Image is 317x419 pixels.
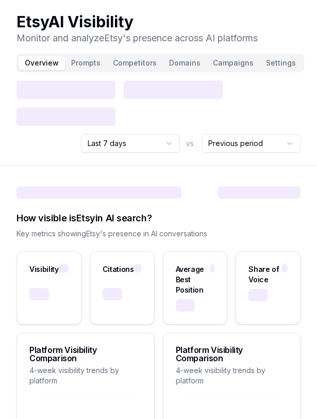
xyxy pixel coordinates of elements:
div: 4-week visibility trends by platform [29,365,142,386]
div: Key metrics showing Etsy 's presence in AI conversations [16,229,301,239]
button: Overview [19,56,65,70]
div: Platform Visibility Comparison [29,346,142,362]
div: How visible is Etsy in AI search? [16,211,301,225]
h1: Etsy AI Visibility [16,12,258,31]
button: Campaigns [207,56,260,70]
button: Settings [260,56,302,70]
div: Citations [103,264,134,275]
span: vs. [186,138,195,149]
p: Monitor and analyze Etsy 's presence across AI platforms [16,31,258,45]
div: Average Best Position [176,264,210,295]
div: Visibility [29,264,59,275]
div: Share of Voice [248,264,281,285]
button: Domains [163,56,207,70]
button: Competitors [107,56,163,70]
div: Platform Visibility Comparison [176,346,288,362]
button: Prompts [65,56,107,70]
div: 4-week visibility trends by platform [176,365,288,386]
